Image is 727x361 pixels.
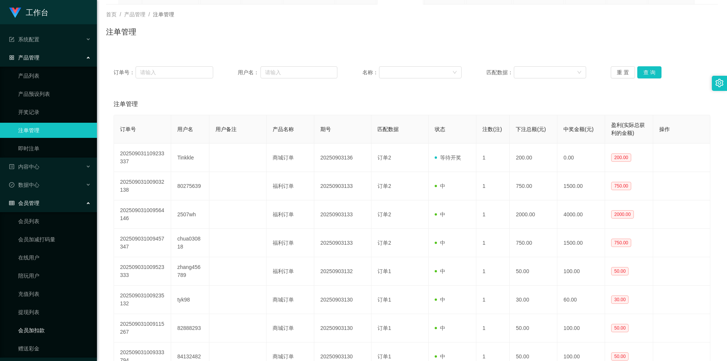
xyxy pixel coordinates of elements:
[114,69,136,77] span: 订单号：
[18,86,91,102] a: 产品预设列表
[435,155,461,161] span: 等待开奖
[18,232,91,247] a: 会员加减打码量
[238,69,261,77] span: 用户名：
[114,100,138,109] span: 注单管理
[362,69,379,77] span: 名称：
[435,325,445,331] span: 中
[611,239,631,247] span: 750.00
[378,183,391,189] span: 订单2
[18,68,91,83] a: 产品列表
[378,325,391,331] span: 订单1
[267,144,314,172] td: 商城订单
[171,200,209,229] td: 2507wh
[452,70,457,75] i: 图标: down
[557,144,605,172] td: 0.00
[18,323,91,338] a: 会员加扣款
[611,182,631,190] span: 750.00
[314,229,371,257] td: 20250903133
[9,200,14,206] i: 图标: table
[9,37,14,42] i: 图标: form
[487,69,514,77] span: 匹配数据：
[114,257,171,286] td: 202509031009523333
[9,55,14,60] i: 图标: appstore-o
[314,286,371,314] td: 20250903130
[18,105,91,120] a: 开奖记录
[611,66,635,78] button: 重 置
[267,314,314,342] td: 商城订单
[18,286,91,302] a: 充值列表
[510,200,557,229] td: 2000.00
[715,79,724,87] i: 图标: setting
[9,164,39,170] span: 内容中心
[611,210,633,219] span: 2000.00
[314,314,371,342] td: 20250903130
[378,268,391,274] span: 订单1
[314,200,371,229] td: 20250903133
[9,8,21,18] img: logo.9652507e.png
[9,164,14,169] i: 图标: profile
[18,250,91,265] a: 在线用户
[9,36,39,42] span: 系统配置
[215,126,237,132] span: 用户备注
[106,11,117,17] span: 首页
[124,11,145,17] span: 产品管理
[9,55,39,61] span: 产品管理
[611,122,645,136] span: 盈利(实际总获利的金额)
[177,126,193,132] span: 用户名
[510,314,557,342] td: 50.00
[659,126,670,132] span: 操作
[114,144,171,172] td: 202509031109233337
[516,126,546,132] span: 下注总额(元)
[557,314,605,342] td: 100.00
[320,126,331,132] span: 期号
[378,155,391,161] span: 订单2
[435,297,445,303] span: 中
[557,172,605,200] td: 1500.00
[557,286,605,314] td: 60.00
[557,257,605,286] td: 100.00
[171,144,209,172] td: Tinkkle
[314,257,371,286] td: 20250903132
[476,314,510,342] td: 1
[114,229,171,257] td: 202509031009457347
[563,126,593,132] span: 中奖金额(元)
[9,182,14,188] i: 图标: check-circle-o
[476,172,510,200] td: 1
[476,257,510,286] td: 1
[267,172,314,200] td: 福利订单
[314,172,371,200] td: 20250903133
[171,257,209,286] td: zhang456789
[510,172,557,200] td: 750.00
[171,229,209,257] td: chua030818
[267,229,314,257] td: 福利订单
[435,211,445,217] span: 中
[314,144,371,172] td: 20250903136
[378,126,399,132] span: 匹配数据
[267,200,314,229] td: 福利订单
[267,257,314,286] td: 福利订单
[577,70,582,75] i: 图标: down
[26,0,48,25] h1: 工作台
[114,286,171,314] td: 202509031009235132
[510,286,557,314] td: 30.00
[557,229,605,257] td: 1500.00
[611,324,629,332] span: 50.00
[120,126,136,132] span: 订单号
[611,267,629,275] span: 50.00
[476,144,510,172] td: 1
[435,126,445,132] span: 状态
[171,172,209,200] td: 80275639
[106,26,136,38] h1: 注单管理
[557,200,605,229] td: 4000.00
[9,9,48,15] a: 工作台
[171,286,209,314] td: tyk98
[148,11,150,17] span: /
[435,268,445,274] span: 中
[611,352,629,361] span: 50.00
[611,153,631,162] span: 200.00
[120,11,121,17] span: /
[273,126,294,132] span: 产品名称
[378,240,391,246] span: 订单2
[9,200,39,206] span: 会员管理
[435,353,445,359] span: 中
